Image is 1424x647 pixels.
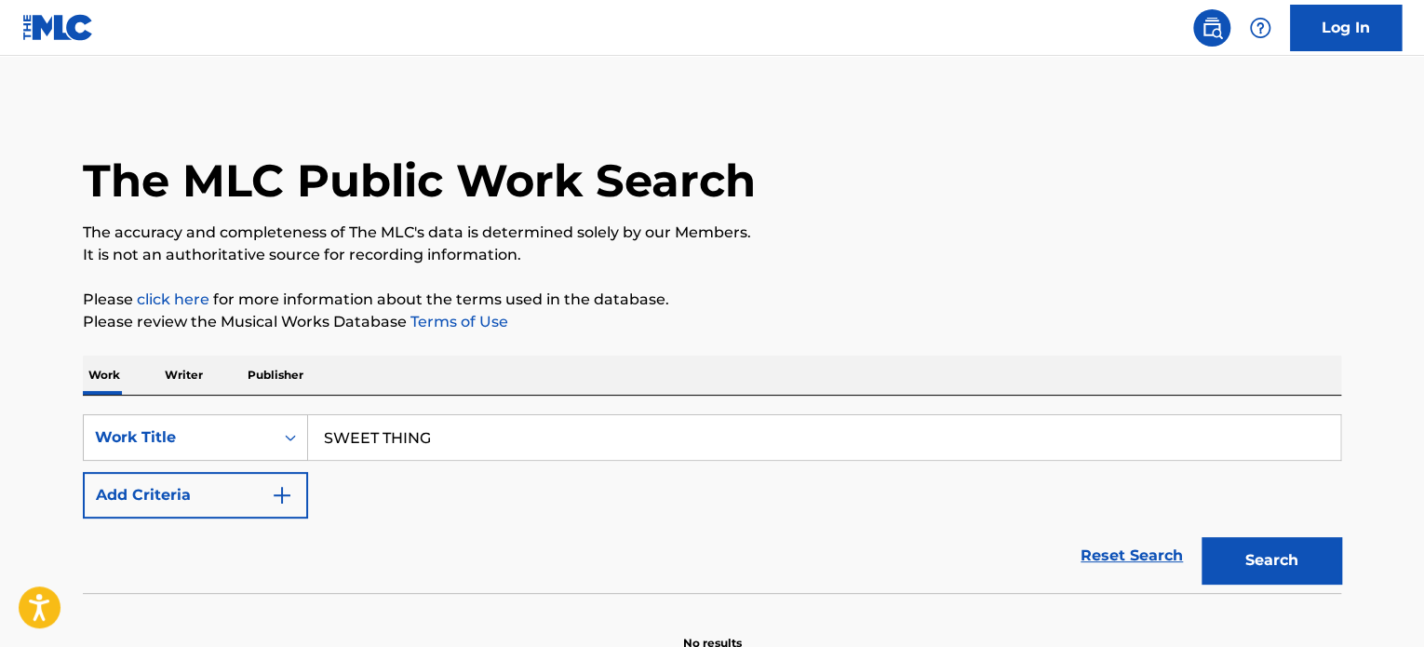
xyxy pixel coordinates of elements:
div: Help [1242,9,1279,47]
img: 9d2ae6d4665cec9f34b9.svg [271,484,293,506]
iframe: Chat Widget [1331,558,1424,647]
img: search [1201,17,1223,39]
a: Log In [1290,5,1402,51]
div: Work Title [95,426,262,449]
p: Work [83,356,126,395]
h1: The MLC Public Work Search [83,153,756,209]
a: Public Search [1193,9,1230,47]
button: Add Criteria [83,472,308,519]
a: Terms of Use [407,313,508,330]
img: help [1249,17,1271,39]
p: Please review the Musical Works Database [83,311,1341,333]
img: MLC Logo [22,14,94,41]
p: The accuracy and completeness of The MLC's data is determined solely by our Members. [83,222,1341,244]
p: Writer [159,356,208,395]
p: Publisher [242,356,309,395]
p: It is not an authoritative source for recording information. [83,244,1341,266]
p: Please for more information about the terms used in the database. [83,289,1341,311]
a: click here [137,290,209,308]
form: Search Form [83,414,1341,593]
a: Reset Search [1071,535,1192,576]
button: Search [1202,537,1341,584]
